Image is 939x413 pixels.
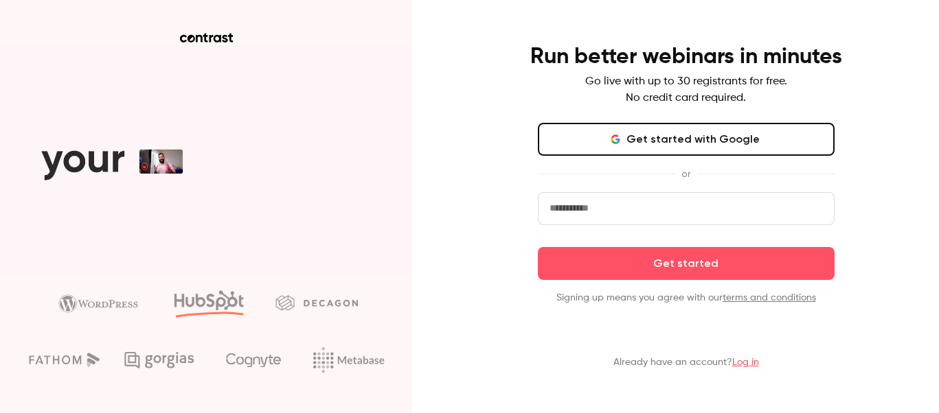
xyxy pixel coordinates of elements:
span: or [675,167,697,181]
img: decagon [275,295,358,310]
button: Get started [538,247,835,280]
p: Already have an account? [613,355,759,369]
a: terms and conditions [723,293,816,303]
button: Get started with Google [538,123,835,156]
p: Go live with up to 30 registrants for free. No credit card required. [585,73,787,106]
p: Signing up means you agree with our [538,291,835,305]
a: Log in [732,357,759,367]
h4: Run better webinars in minutes [530,43,842,71]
